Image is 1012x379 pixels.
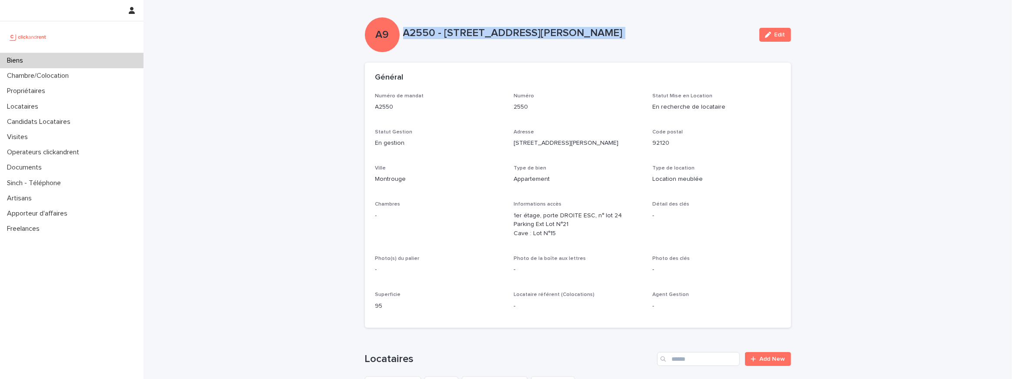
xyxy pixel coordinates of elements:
[514,302,642,311] p: -
[775,32,785,38] span: Edit
[375,175,504,184] p: Montrouge
[514,202,561,207] span: Informations accès
[745,352,791,366] a: Add New
[3,194,39,203] p: Artisans
[403,27,752,40] p: A2550 - [STREET_ADDRESS][PERSON_NAME]
[760,356,785,362] span: Add New
[3,133,35,141] p: Visites
[375,103,504,112] p: A2550
[652,265,781,274] p: -
[657,352,740,366] input: Search
[375,292,401,297] span: Superficie
[3,179,68,187] p: Sinch - Téléphone
[514,256,586,261] span: Photo de la boîte aux lettres
[514,211,642,238] p: 1er étage, porte DROITE ESC, n° lot 24 Parking Ext Lot N°21 Cave : Lot N°15
[365,353,654,366] h1: Locataires
[3,225,47,233] p: Freelances
[375,302,504,311] p: 95
[652,292,689,297] span: Agent Gestion
[3,87,52,95] p: Propriétaires
[514,93,534,99] span: Numéro
[652,166,695,171] span: Type de location
[759,28,791,42] button: Edit
[375,265,504,274] p: -
[3,148,86,156] p: Operateurs clickandrent
[514,175,642,184] p: Appartement
[375,166,386,171] span: Ville
[652,93,712,99] span: Statut Mise en Location
[652,211,781,220] p: -
[3,209,74,218] p: Apporteur d'affaires
[514,265,642,274] p: -
[375,139,504,148] p: En gestion
[514,139,642,148] p: [STREET_ADDRESS][PERSON_NAME]
[375,130,413,135] span: Statut Gestion
[375,211,504,220] p: -
[375,256,420,261] span: Photo(s) du palier
[514,103,642,112] p: 2550
[514,292,595,297] span: Locataire référent (Colocations)
[652,139,781,148] p: 92120
[652,202,689,207] span: Détail des clés
[375,202,401,207] span: Chambres
[652,302,781,311] p: -
[7,28,49,46] img: UCB0brd3T0yccxBKYDjQ
[3,72,76,80] p: Chambre/Colocation
[3,57,30,65] p: Biens
[3,163,49,172] p: Documents
[514,130,534,135] span: Adresse
[375,73,404,83] h2: Général
[3,103,45,111] p: Locataires
[375,93,424,99] span: Numéro de mandat
[652,256,690,261] span: Photo des clés
[652,130,683,135] span: Code postal
[652,103,781,112] p: En recherche de locataire
[652,175,781,184] p: Location meublée
[514,166,546,171] span: Type de bien
[3,118,77,126] p: Candidats Locataires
